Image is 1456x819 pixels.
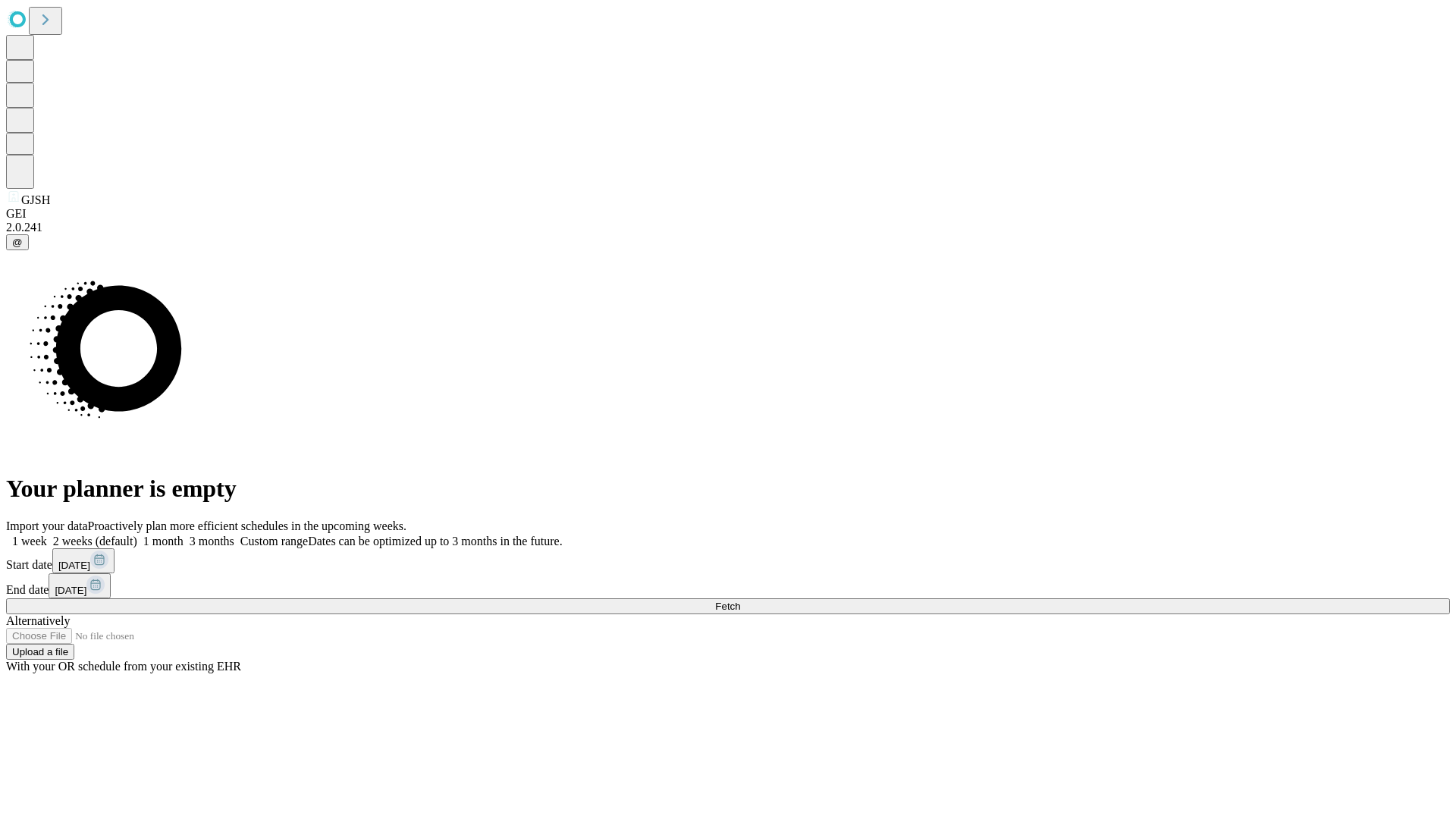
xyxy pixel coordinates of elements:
span: Proactively plan more efficient schedules in the upcoming weeks. [88,519,406,532]
span: 2 weeks (default) [53,535,137,548]
div: End date [6,573,1450,598]
span: [DATE] [55,585,86,596]
span: [DATE] [58,560,90,571]
button: @ [6,234,29,250]
span: 1 week [12,535,47,548]
div: 2.0.241 [6,221,1450,234]
span: Custom range [240,535,308,548]
span: Import your data [6,519,88,532]
span: Fetch [715,601,740,612]
button: Fetch [6,598,1450,614]
button: [DATE] [49,573,111,598]
span: Dates can be optimized up to 3 months in the future. [308,535,562,548]
span: 3 months [190,535,234,548]
div: Start date [6,548,1450,573]
div: GEI [6,207,1450,221]
button: Upload a file [6,644,74,660]
h1: Your planner is empty [6,475,1450,503]
span: @ [12,237,23,248]
span: 1 month [143,535,184,548]
button: [DATE] [52,548,115,573]
span: GJSH [21,193,50,206]
span: With your OR schedule from your existing EHR [6,660,241,673]
span: Alternatively [6,614,70,627]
